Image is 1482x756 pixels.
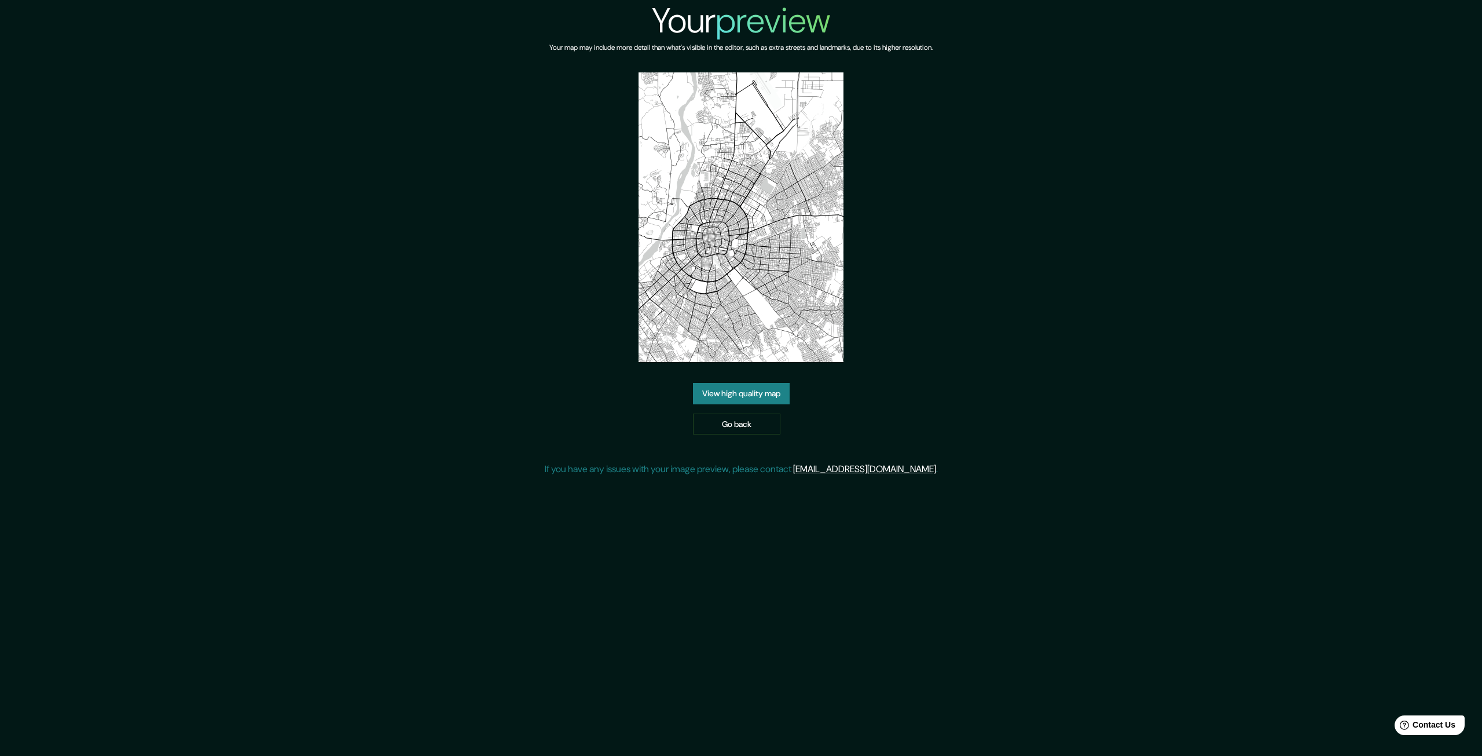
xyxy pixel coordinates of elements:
[545,462,938,476] p: If you have any issues with your image preview, please contact .
[793,463,936,475] a: [EMAIL_ADDRESS][DOMAIN_NAME]
[1379,711,1469,743] iframe: Help widget launcher
[693,414,780,435] a: Go back
[549,42,933,54] h6: Your map may include more detail than what's visible in the editor, such as extra streets and lan...
[693,383,790,404] a: View high quality map
[639,72,843,362] img: created-map-preview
